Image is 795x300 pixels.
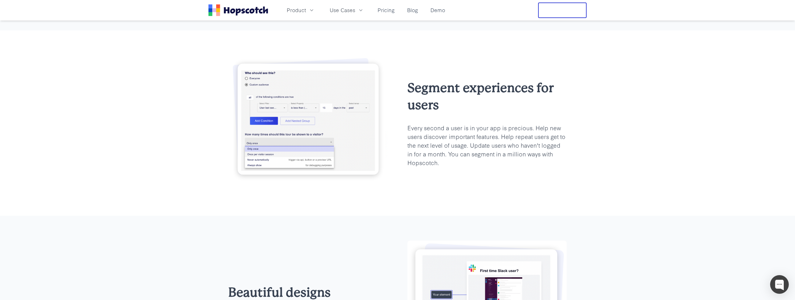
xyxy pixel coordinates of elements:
a: Blog [405,5,421,15]
span: Product [287,6,306,14]
h2: Segment experiences for users [407,79,567,113]
a: Demo [428,5,448,15]
button: Product [283,5,318,15]
a: Pricing [375,5,397,15]
button: Free Trial [538,2,587,18]
p: Every second a user is in your app is precious. Help new users discover important features. Help ... [407,123,567,167]
span: Use Cases [330,6,355,14]
img: targeting customers with hopscotch onboarding flows [228,55,388,184]
a: Home [208,4,268,16]
button: Use Cases [326,5,368,15]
